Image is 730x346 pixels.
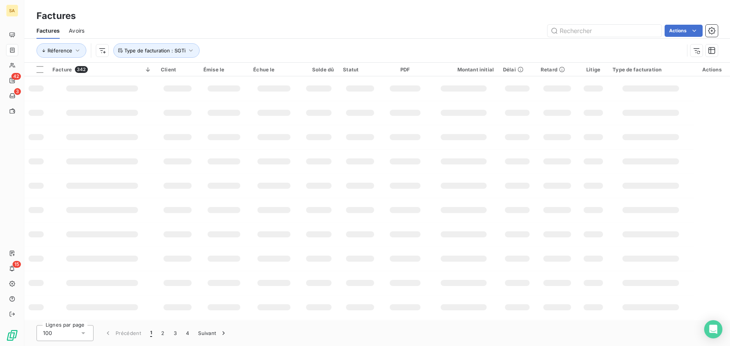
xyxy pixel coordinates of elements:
[583,66,604,73] div: Litige
[13,261,21,268] span: 15
[253,66,295,73] div: Échue le
[69,27,84,35] span: Avoirs
[14,88,21,95] span: 3
[541,66,574,73] div: Retard
[100,325,146,341] button: Précédent
[304,66,334,73] div: Solde dû
[194,325,232,341] button: Suivant
[146,325,157,341] button: 1
[43,329,52,337] span: 100
[36,27,60,35] span: Factures
[6,5,18,17] div: SA
[613,66,689,73] div: Type de facturation
[124,47,186,54] span: Type de facturation : SGTi
[48,47,72,54] span: Réference
[503,66,532,73] div: Délai
[161,66,194,73] div: Client
[36,9,76,23] h3: Factures
[150,329,152,337] span: 1
[547,25,662,37] input: Rechercher
[698,66,725,73] div: Actions
[11,73,21,80] span: 42
[343,66,377,73] div: Statut
[665,25,703,37] button: Actions
[181,325,194,341] button: 4
[203,66,244,73] div: Émise le
[6,329,18,341] img: Logo LeanPay
[36,43,86,58] button: Réference
[157,325,169,341] button: 2
[169,325,181,341] button: 3
[52,66,72,73] span: Facture
[75,66,87,73] span: 342
[113,43,200,58] button: Type de facturation : SGTi
[433,66,494,73] div: Montant initial
[386,66,424,73] div: PDF
[704,320,722,338] div: Open Intercom Messenger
